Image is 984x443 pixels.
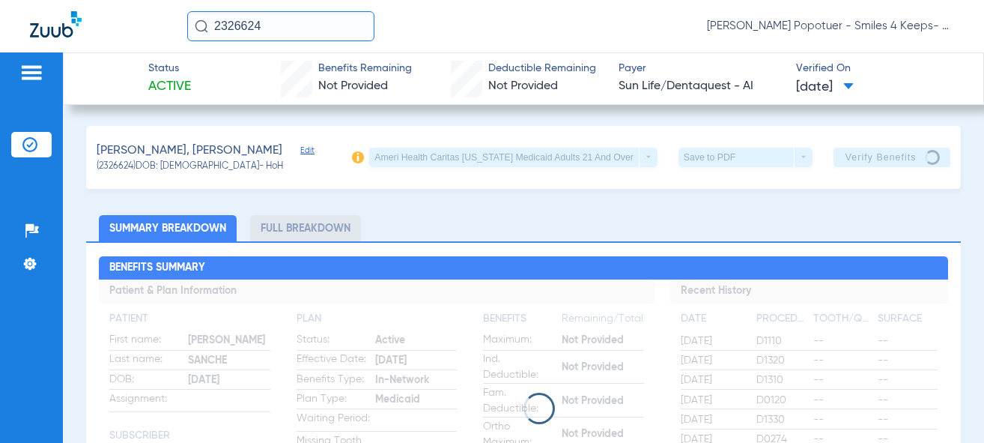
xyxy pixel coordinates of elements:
[250,215,361,241] li: Full Breakdown
[318,61,412,76] span: Benefits Remaining
[619,77,783,96] span: Sun Life/Dentaquest - AI
[195,19,208,33] img: Search Icon
[30,11,82,37] img: Zuub Logo
[909,371,984,443] iframe: Chat Widget
[707,19,954,34] span: [PERSON_NAME] Popotuer - Smiles 4 Keeps- Allentown OS | Abra Dental
[619,61,783,76] span: Payer
[488,61,596,76] span: Deductible Remaining
[19,64,43,82] img: hamburger-icon
[97,160,283,174] span: (2326624) DOB: [DEMOGRAPHIC_DATA] - HoH
[796,61,960,76] span: Verified On
[148,61,191,76] span: Status
[352,151,364,163] img: info-icon
[488,80,558,92] span: Not Provided
[99,256,948,280] h2: Benefits Summary
[187,11,374,41] input: Search for patients
[300,145,314,160] span: Edit
[148,77,191,96] span: Active
[318,80,388,92] span: Not Provided
[99,215,237,241] li: Summary Breakdown
[97,142,282,160] span: [PERSON_NAME], [PERSON_NAME]
[796,78,854,97] span: [DATE]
